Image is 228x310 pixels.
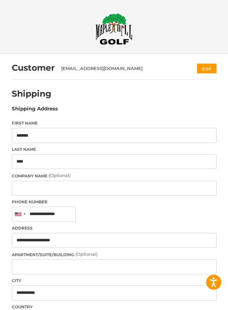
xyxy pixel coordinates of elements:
label: Company Name [12,172,217,179]
div: [EMAIL_ADDRESS][DOMAIN_NAME] [61,65,184,72]
small: (Optional) [48,173,71,178]
small: (Optional) [75,251,98,257]
label: Country [12,304,217,310]
label: Phone Number [12,199,217,205]
label: Apartment/Suite/Building [12,251,217,258]
div: United States: +1 [12,207,28,221]
label: Address [12,225,217,231]
img: Maple Hill Golf [96,13,132,45]
h2: Shipping [12,89,51,99]
label: Last Name [12,146,217,152]
legend: Shipping Address [12,105,58,116]
label: First Name [12,120,217,126]
h2: Customer [12,63,55,73]
button: Edit [197,64,217,73]
label: City [12,278,217,284]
